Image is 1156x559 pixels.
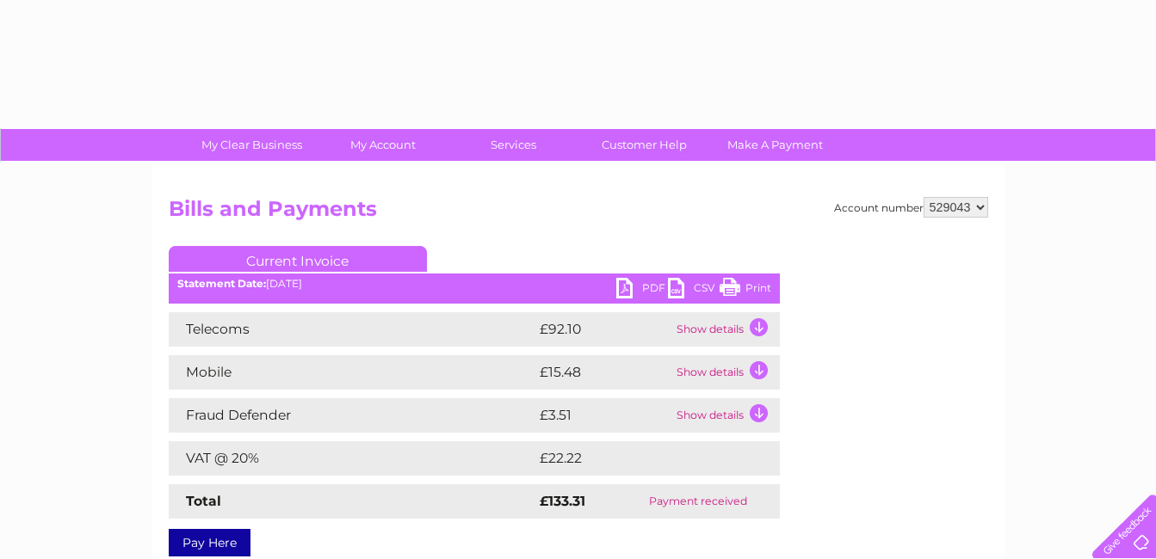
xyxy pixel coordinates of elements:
[169,398,535,433] td: Fraud Defender
[169,441,535,476] td: VAT @ 20%
[617,484,779,519] td: Payment received
[720,278,771,303] a: Print
[169,529,250,556] a: Pay Here
[186,493,221,509] strong: Total
[442,129,584,161] a: Services
[169,278,780,290] div: [DATE]
[169,246,427,272] a: Current Invoice
[535,355,672,390] td: £15.48
[535,312,672,347] td: £92.10
[616,278,668,303] a: PDF
[672,355,780,390] td: Show details
[573,129,715,161] a: Customer Help
[704,129,846,161] a: Make A Payment
[169,197,988,230] h2: Bills and Payments
[535,441,745,476] td: £22.22
[540,493,585,509] strong: £133.31
[181,129,323,161] a: My Clear Business
[834,197,988,218] div: Account number
[535,398,672,433] td: £3.51
[169,355,535,390] td: Mobile
[672,312,780,347] td: Show details
[169,312,535,347] td: Telecoms
[177,277,266,290] b: Statement Date:
[312,129,454,161] a: My Account
[672,398,780,433] td: Show details
[668,278,720,303] a: CSV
